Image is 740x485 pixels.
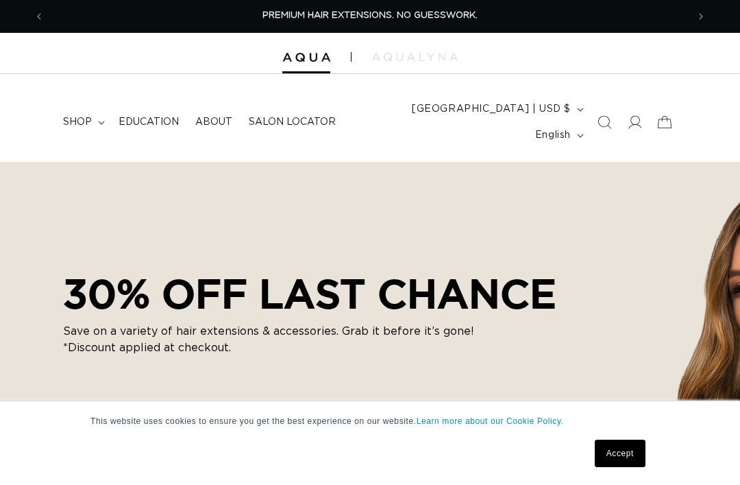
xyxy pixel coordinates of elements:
span: [GEOGRAPHIC_DATA] | USD $ [412,102,571,117]
button: English [527,122,589,148]
button: Next announcement [686,3,716,29]
a: Salon Locator [241,108,344,137]
button: [GEOGRAPHIC_DATA] | USD $ [404,96,589,122]
span: Education [119,116,179,128]
span: Salon Locator [249,116,336,128]
h2: 30% OFF LAST CHANCE [63,270,556,318]
span: shop [63,116,92,128]
summary: Search [589,107,619,137]
img: aqualyna.com [372,53,458,61]
a: Education [110,108,187,137]
span: PREMIUM HAIR EXTENSIONS. NO GUESSWORK. [262,11,478,20]
button: Previous announcement [24,3,54,29]
summary: shop [55,108,110,137]
a: About [187,108,241,137]
span: English [535,128,571,143]
span: About [195,116,232,128]
img: Aqua Hair Extensions [282,53,330,62]
a: Accept [595,440,645,467]
a: Learn more about our Cookie Policy. [417,416,564,426]
p: Save on a variety of hair extensions & accessories. Grab it before it’s gone! *Discount applied a... [63,323,474,356]
p: This website uses cookies to ensure you get the best experience on our website. [90,415,650,427]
